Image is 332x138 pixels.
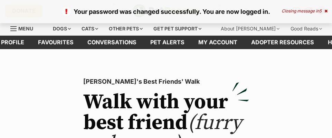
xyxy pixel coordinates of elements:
[286,22,327,36] div: Good Reads
[18,26,33,31] span: Menu
[143,36,191,49] a: Pet alerts
[10,22,38,34] a: Menu
[244,36,321,49] a: Adopter resources
[191,36,244,49] a: My account
[149,22,206,36] div: Get pet support
[48,22,76,36] div: Dogs
[80,36,143,49] a: conversations
[83,77,249,86] p: [PERSON_NAME]'s Best Friends' Walk
[31,36,80,49] a: Favourites
[104,22,148,36] div: Other pets
[216,22,284,36] div: About [PERSON_NAME]
[77,22,103,36] div: Cats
